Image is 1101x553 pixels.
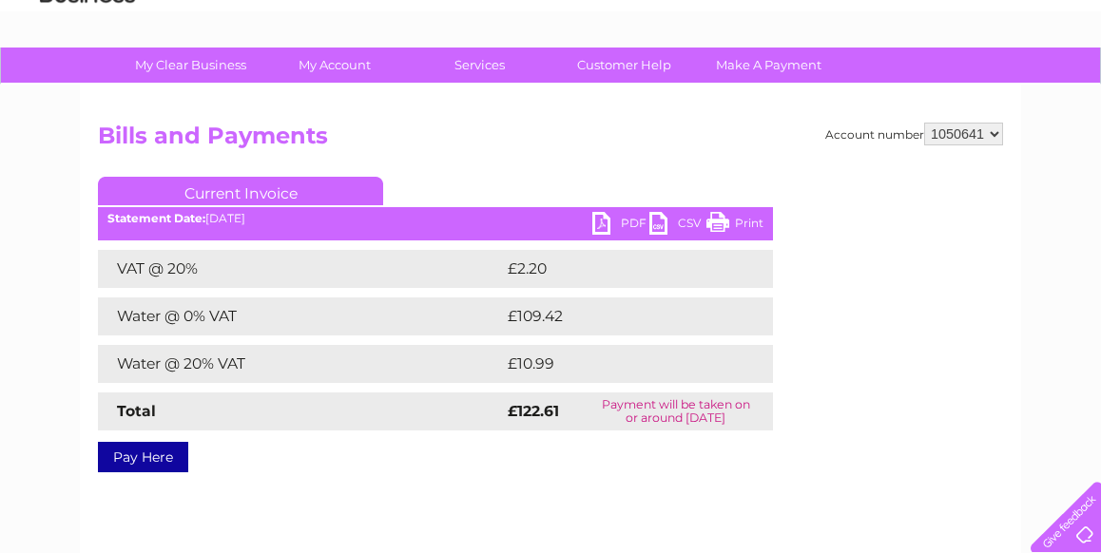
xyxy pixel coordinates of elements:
td: £109.42 [503,297,739,335]
a: Telecoms [867,81,924,95]
a: PDF [592,212,649,239]
a: Water [766,81,802,95]
a: CSV [649,212,706,239]
strong: Total [117,402,156,420]
a: 0333 014 3131 [743,10,874,33]
td: Water @ 0% VAT [98,297,503,335]
a: Pay Here [98,442,188,472]
a: Energy [814,81,856,95]
a: Current Invoice [98,177,383,205]
a: Print [706,212,763,239]
div: Clear Business is a trading name of Verastar Limited (registered in [GEOGRAPHIC_DATA] No. 3667643... [103,10,1001,92]
td: VAT @ 20% [98,250,503,288]
a: My Clear Business [112,48,269,83]
a: Services [401,48,558,83]
a: Contact [975,81,1021,95]
div: Account number [825,123,1003,145]
a: Log out [1038,81,1083,95]
b: Statement Date: [107,211,205,225]
img: logo.png [39,49,136,107]
h2: Bills and Payments [98,123,1003,159]
a: Make A Payment [690,48,847,83]
a: Customer Help [546,48,703,83]
a: My Account [257,48,414,83]
div: [DATE] [98,212,773,225]
strong: £122.61 [508,402,559,420]
td: Water @ 20% VAT [98,345,503,383]
td: £2.20 [503,250,728,288]
a: Blog [936,81,963,95]
td: £10.99 [503,345,734,383]
td: Payment will be taken on or around [DATE] [578,392,773,430]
